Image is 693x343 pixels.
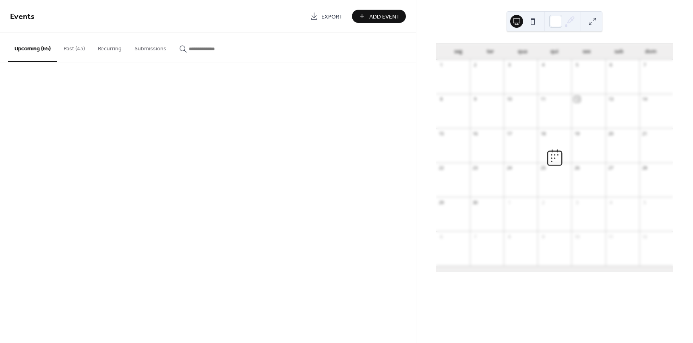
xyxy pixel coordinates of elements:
div: 5 [574,62,580,68]
div: qui [538,43,571,60]
div: 25 [540,165,546,171]
div: 4 [540,62,546,68]
div: 17 [506,130,512,136]
div: 30 [472,199,478,205]
button: Recurring [91,33,128,61]
div: ter [474,43,507,60]
div: 15 [439,130,445,136]
div: 29 [439,199,445,205]
div: dom [635,43,667,60]
div: 2 [540,199,546,205]
div: seg [443,43,475,60]
div: 27 [608,165,614,171]
button: Upcoming (65) [8,33,57,62]
div: 10 [506,96,512,102]
div: 13 [608,96,614,102]
div: 2 [472,62,478,68]
div: 8 [439,96,445,102]
button: Add Event [352,10,406,23]
div: sab [603,43,635,60]
div: 3 [574,199,580,205]
div: 11 [608,233,614,240]
div: 9 [540,233,546,240]
div: 6 [439,233,445,240]
div: 22 [439,165,445,171]
div: 18 [540,130,546,136]
div: 20 [608,130,614,136]
span: Events [10,9,35,25]
span: Add Event [369,12,400,21]
div: 16 [472,130,478,136]
div: 21 [642,130,648,136]
div: 8 [506,233,512,240]
div: sex [571,43,603,60]
div: 14 [642,96,648,102]
div: qua [507,43,539,60]
div: 5 [642,199,648,205]
div: 7 [642,62,648,68]
button: Past (43) [57,33,91,61]
div: 11 [540,96,546,102]
div: 9 [472,96,478,102]
div: 4 [608,199,614,205]
div: 10 [574,233,580,240]
div: 1 [506,199,512,205]
div: 12 [642,233,648,240]
div: 7 [472,233,478,240]
span: Export [321,12,343,21]
div: 3 [506,62,512,68]
div: 6 [608,62,614,68]
div: 1 [439,62,445,68]
div: 28 [642,165,648,171]
div: 19 [574,130,580,136]
div: 23 [472,165,478,171]
div: 24 [506,165,512,171]
a: Export [304,10,349,23]
button: Submissions [128,33,173,61]
div: 12 [574,96,580,102]
div: 26 [574,165,580,171]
